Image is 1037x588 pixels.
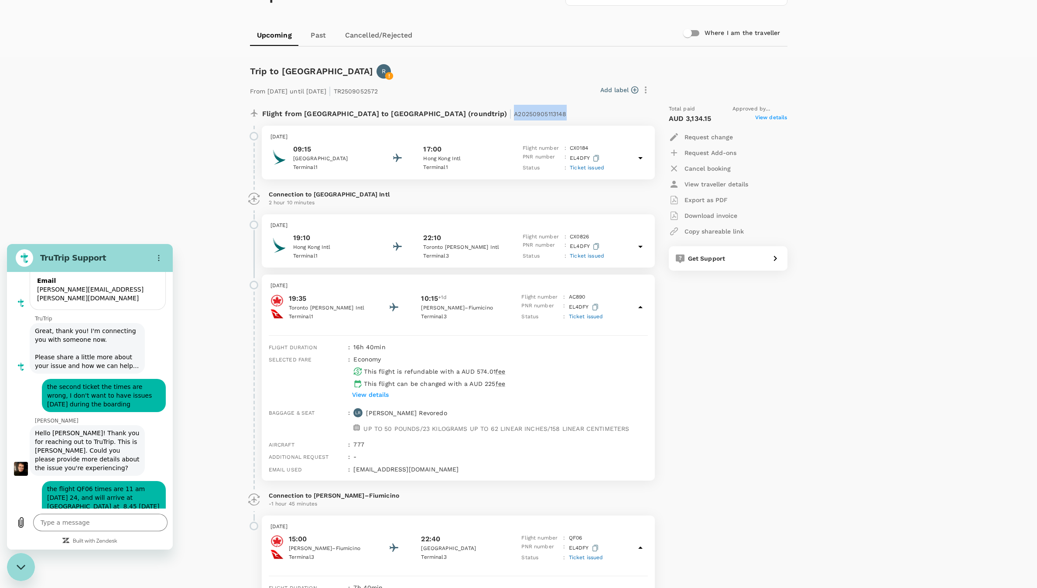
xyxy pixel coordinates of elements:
p: Request Add-ons [684,148,736,157]
p: This flight can be changed with a AUD 225 [364,379,505,388]
a: Cancelled/Rejected [338,25,420,46]
p: Copy shareable link [684,227,744,236]
p: : [563,554,565,562]
p: AUD 3,134.15 [669,113,712,124]
p: From [DATE] until [DATE] TR2509052572 [250,82,378,98]
p: Status [523,252,561,261]
p: UP TO 50 POUNDS/23 KILOGRAMS UP TO 62 LINEAR INCHES/158 LINEAR CENTIMETERS [363,424,629,433]
p: Terminal 1 [289,313,367,321]
p: Terminal 3 [289,553,367,562]
span: Email used [269,467,302,473]
p: Hong Kong Intl [423,155,502,163]
p: : [563,543,565,554]
div: : [345,449,350,461]
p: R [382,67,386,76]
p: : [563,313,565,321]
div: - [350,449,647,461]
p: Status [523,164,561,172]
p: [PERSON_NAME]–Fiumicino [289,544,367,553]
p: Flight number [523,233,561,241]
span: fee [496,380,505,387]
p: 22:10 [423,233,441,243]
p: QF 06 [569,534,582,543]
span: fee [496,368,505,375]
p: Connection to [PERSON_NAME]–Fiumicino [269,491,648,500]
p: Hong Kong Intl [293,243,372,252]
p: [DATE] [270,523,646,531]
p: Toronto [PERSON_NAME] Intl [423,243,502,252]
p: -1 hour 45 minutes [269,500,648,509]
p: : [563,302,565,313]
p: Status [521,313,560,321]
p: 19:10 [293,233,372,243]
p: CX 0184 [570,144,588,153]
p: Cancel booking [684,164,731,173]
p: [GEOGRAPHIC_DATA] [293,155,372,163]
p: : [565,153,566,164]
span: Additional request [269,454,329,460]
button: Copy shareable link [669,224,744,239]
p: [PERSON_NAME]–Fiumicino [421,304,500,313]
span: Approved by [732,105,787,113]
a: Built with Zendesk: Visit the Zendesk website in a new tab [66,295,110,300]
p: 16h 40min [353,343,647,351]
p: : [565,144,566,153]
p: 15:00 [289,534,367,544]
p: EL4DFY [570,241,601,252]
p: Request change [684,133,733,141]
p: Flight number [523,144,561,153]
p: 2 hour 10 minutes [269,199,648,207]
p: Download invoice [684,211,737,220]
p: 10:15 [421,293,438,304]
p: PNR number [523,153,561,164]
button: View details [350,388,391,401]
p: : [565,164,566,172]
p: : [565,241,566,252]
img: Air Canada [270,535,284,548]
h6: Where I am the traveller [705,28,780,38]
p: 09:15 [293,144,372,155]
img: Cathay Pacific Airways [270,237,288,254]
p: Terminal 3 [421,553,500,562]
span: View details [755,113,787,124]
button: View traveller details [669,176,748,192]
p: EL4DFY [569,302,600,313]
span: Ticket issued [569,313,603,320]
p: View details [352,390,389,399]
p: Toronto [PERSON_NAME] Intl [289,304,367,313]
p: PNR number [523,241,561,252]
p: EL4DFY [570,153,601,164]
p: : [565,252,566,261]
p: Terminal 3 [421,313,500,321]
button: Export as PDF [669,192,728,208]
p: Terminal 3 [423,252,502,261]
span: | [329,85,331,97]
div: : [345,405,350,437]
p: Flight number [521,293,560,302]
span: Aircraft [269,442,294,448]
span: +1d [438,293,447,304]
p: 19:35 [289,293,367,304]
p: PNR number [521,543,560,554]
span: Get Support [688,255,726,262]
span: A20250905113148 [514,110,566,117]
div: : [345,461,350,474]
p: [PERSON_NAME] Revoredo [366,409,447,417]
p: View traveller details [684,180,748,189]
span: Baggage & seat [269,410,315,416]
p: EL4DFY [569,543,600,554]
div: : [345,339,350,351]
button: Request change [669,129,733,145]
a: Upcoming [250,25,299,46]
p: [GEOGRAPHIC_DATA] [421,544,500,553]
button: Download invoice [669,208,737,224]
span: Ticket issued [569,554,603,560]
iframe: Button to launch messaging window, conversation in progress [7,553,35,581]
